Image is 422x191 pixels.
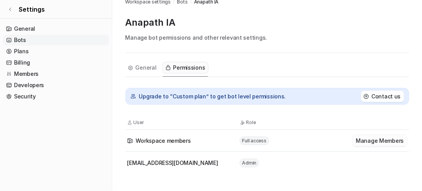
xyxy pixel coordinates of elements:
th: Role [239,119,351,126]
span: General [136,64,157,72]
span: [EMAIL_ADDRESS][DOMAIN_NAME] [127,159,218,167]
a: Bots [3,35,109,46]
span: Workspace members [136,137,191,145]
nav: Tabs [125,59,208,77]
p: Manage bot permissions and other relevant settings. [125,33,409,42]
span: Full access [240,137,269,145]
p: Upgrade to “Custom plan” to get bot level permissions. [139,93,286,100]
a: Plans [3,46,109,57]
a: Security [3,91,109,102]
a: General [3,23,109,34]
a: Developers [3,80,109,91]
span: Permissions [173,64,205,72]
button: Manage Members [353,135,407,146]
a: Members [3,68,109,79]
span: Settings [19,5,45,14]
img: Icon [127,138,133,144]
button: General [125,62,160,73]
img: User [127,120,132,125]
th: User [127,119,239,126]
a: Billing [3,57,109,68]
button: Contact us [361,91,404,102]
span: Admin [240,159,260,167]
button: Permissions [163,62,208,73]
img: Role [240,120,245,125]
p: Anapath IA [125,16,409,29]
